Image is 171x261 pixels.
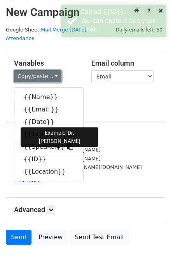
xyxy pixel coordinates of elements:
a: Mail Merge [DATE] Attendance [6,27,86,42]
a: Send [6,230,31,245]
a: {{Email }} [14,103,83,116]
h5: Advanced [14,205,157,214]
a: {{Date}} [14,116,83,128]
h5: Email column [91,59,157,68]
small: [EMAIL_ADDRESS][PERSON_NAME][DOMAIN_NAME] [14,164,142,170]
h5: Variables [14,59,80,68]
a: {{Speaker}} [14,141,83,153]
a: {{ID}} [14,153,83,165]
small: [EMAIL_ADDRESS][DOMAIN_NAME] [14,147,101,153]
div: Example: Dr. [PERSON_NAME] [21,127,98,147]
a: Copy/paste... [14,70,61,82]
iframe: Chat Widget [132,224,171,261]
h2: New Campaign [6,6,165,19]
small: Google Sheet: [6,27,86,42]
small: [EMAIL_ADDRESS][DOMAIN_NAME] [14,156,101,162]
a: Preview [33,230,68,245]
a: Send Test Email [70,230,129,245]
a: {{Name}} [14,91,83,103]
a: {{Title}} [14,128,83,141]
a: {{Location}} [14,165,83,178]
div: Copied {{ID}}. You can paste it into your email. [81,8,163,34]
